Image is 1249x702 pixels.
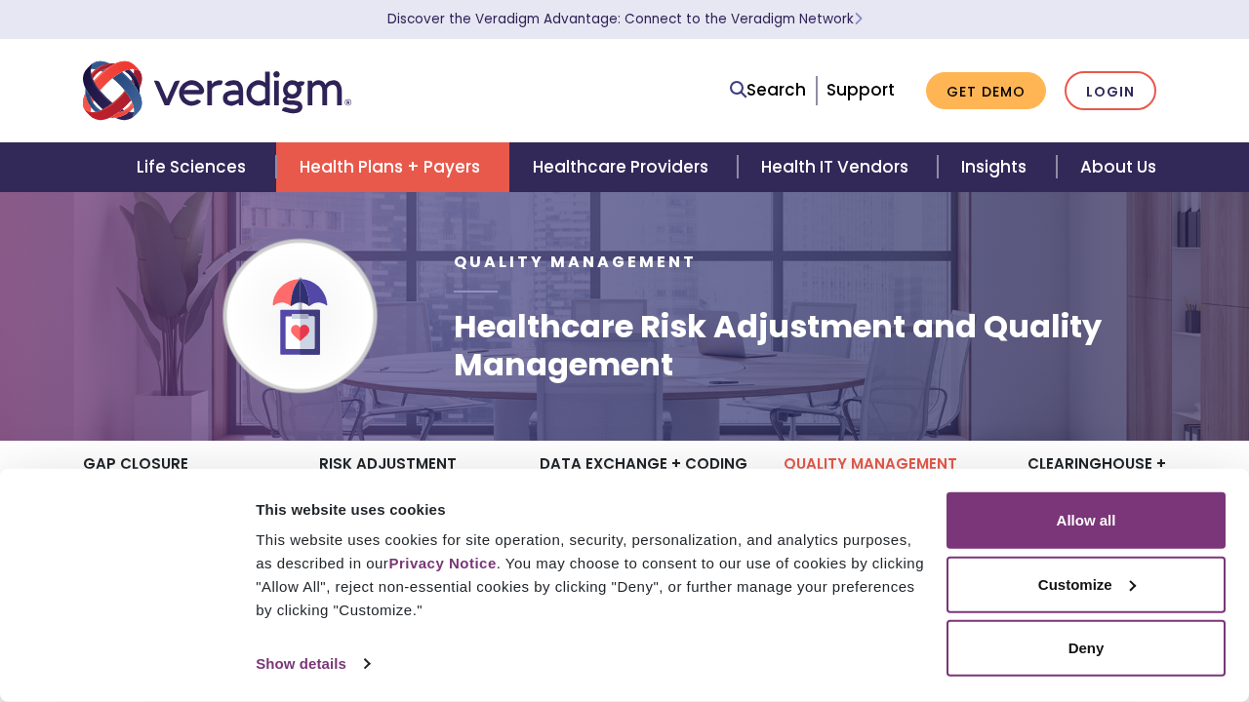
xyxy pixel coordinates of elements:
a: Insights [938,142,1056,192]
button: Customize [947,556,1226,612]
a: About Us [1057,142,1180,192]
a: Search [730,77,806,103]
h1: Healthcare Risk Adjustment and Quality Management [454,308,1166,383]
a: Healthcare Providers [509,142,738,192]
div: This website uses cookies for site operation, security, personalization, and analytics purposes, ... [256,528,924,622]
a: Privacy Notice [388,555,496,571]
button: Deny [947,620,1226,677]
div: This website uses cookies [256,497,924,521]
a: Life Sciences [113,142,275,192]
a: Discover the Veradigm Advantage: Connect to the Veradigm NetworkLearn More [387,10,863,28]
a: Show details [256,649,369,679]
span: Learn More [854,10,863,28]
img: Veradigm logo [83,58,351,123]
a: Health IT Vendors [738,142,938,192]
a: Health Plans + Payers [276,142,509,192]
span: Quality Management [454,251,697,273]
a: Login [1065,71,1156,111]
a: Get Demo [926,72,1046,110]
a: Support [826,78,895,101]
button: Allow all [947,492,1226,549]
